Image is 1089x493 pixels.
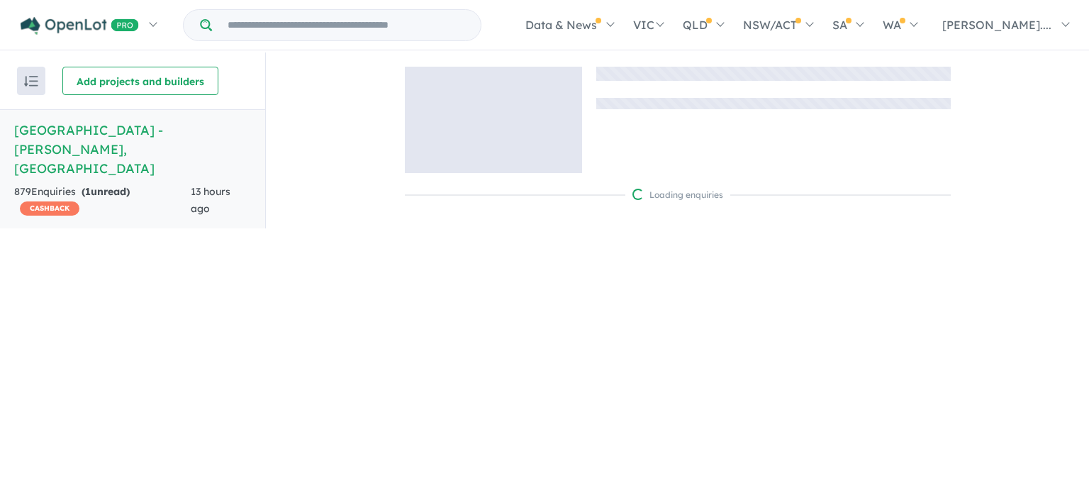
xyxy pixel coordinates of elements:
[632,188,723,202] div: Loading enquiries
[20,201,79,216] span: CASHBACK
[62,67,218,95] button: Add projects and builders
[215,10,478,40] input: Try estate name, suburb, builder or developer
[14,121,251,178] h5: [GEOGRAPHIC_DATA] - [PERSON_NAME] , [GEOGRAPHIC_DATA]
[942,18,1051,32] span: [PERSON_NAME]....
[82,185,130,198] strong: ( unread)
[24,76,38,87] img: sort.svg
[14,184,191,218] div: 879 Enquir ies
[85,185,91,198] span: 1
[191,185,230,215] span: 13 hours ago
[21,17,139,35] img: Openlot PRO Logo White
